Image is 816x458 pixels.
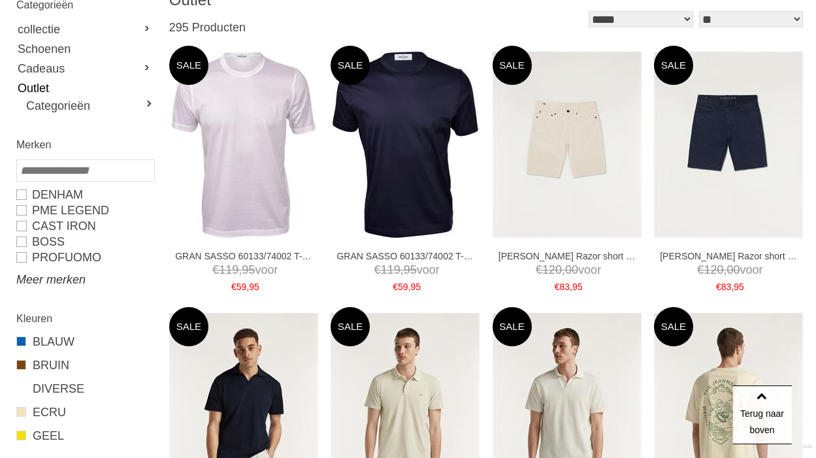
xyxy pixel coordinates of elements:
a: DENHAM [16,187,154,203]
a: BOSS [16,234,154,250]
span: , [238,263,242,276]
span: € [555,282,560,292]
a: GRAN SASSO 60133/74002 T-shirts [175,250,315,262]
span: 00 [565,263,578,276]
a: Cadeaus [16,59,154,78]
img: DENHAM Razor short sc Shorts [654,52,803,238]
a: Categorieën [26,98,154,114]
span: 120 [542,263,562,276]
span: € [212,263,219,276]
span: 95 [411,282,421,292]
h2: Merken [16,137,154,153]
span: 59 [237,282,247,292]
span: 119 [381,263,400,276]
span: 00 [726,263,740,276]
span: , [570,282,572,292]
span: € [536,263,542,276]
span: 95 [404,263,417,276]
span: € [716,282,721,292]
a: BRUIN [16,357,154,374]
span: 95 [572,282,583,292]
span: , [731,282,734,292]
a: BLAUW [16,333,154,350]
span: , [246,282,249,292]
a: DIVERSE [16,380,154,397]
a: CAST IRON [16,218,154,234]
a: Outlet [16,78,154,98]
a: Terug naar boven [733,385,792,444]
span: voor [498,262,638,278]
span: voor [660,262,800,278]
span: € [697,263,704,276]
h2: Kleuren [16,310,154,327]
a: GRAN SASSO 60133/74002 T-shirts [336,250,476,262]
a: Meer merken [16,272,154,287]
span: 83 [559,282,570,292]
a: Schoenen [16,39,154,59]
span: 95 [249,282,259,292]
span: 83 [721,282,732,292]
a: PME LEGEND [16,203,154,218]
a: [PERSON_NAME] Razor short sc Shorts [660,250,800,262]
span: € [393,282,398,292]
img: GRAN SASSO 60133/74002 T-shirts [171,52,316,238]
span: 119 [219,263,238,276]
a: ECRU [16,404,154,421]
span: , [408,282,411,292]
img: DENHAM Razor short sc Shorts [493,52,642,238]
span: , [562,263,565,276]
img: GRAN SASSO 60133/74002 T-shirts [333,52,478,238]
span: voor [175,262,315,278]
a: GEEL [16,427,154,444]
span: 59 [398,282,408,292]
span: 95 [242,263,255,276]
span: 295 Producten [169,21,246,34]
span: , [723,263,726,276]
span: 95 [734,282,744,292]
span: € [374,263,381,276]
span: € [231,282,237,292]
a: PROFUOMO [16,250,154,265]
a: collectie [16,20,154,39]
span: 120 [704,263,723,276]
a: [PERSON_NAME] Razor short sc Shorts [498,250,638,262]
span: , [400,263,404,276]
span: voor [336,262,476,278]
